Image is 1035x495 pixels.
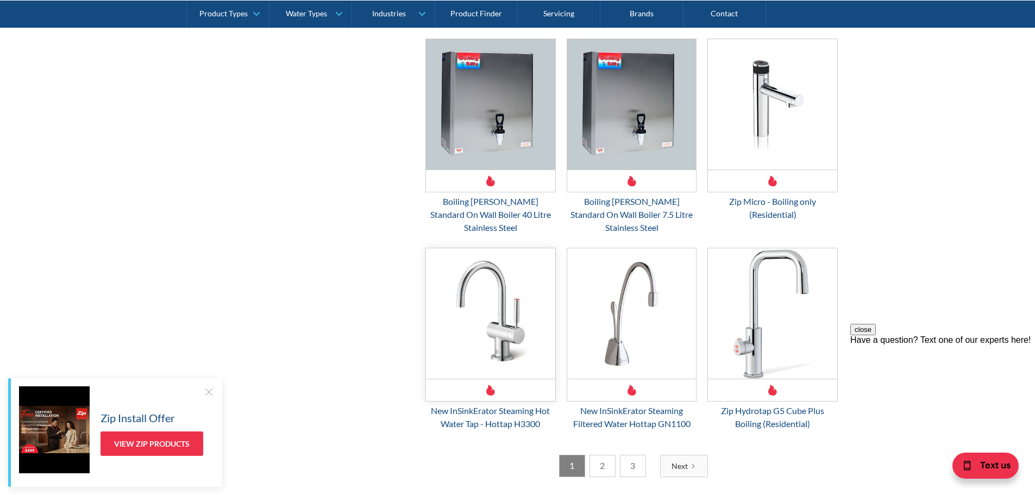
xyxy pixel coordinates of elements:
[589,455,616,477] a: 2
[199,9,248,18] div: Product Types
[567,248,697,430] a: New InSinkErator Steaming Filtered Water Hottap GN1100New InSinkErator Steaming Filtered Water Ho...
[425,404,556,430] div: New InSinkErator Steaming Hot Water Tap - Hottap H3300
[567,195,697,234] div: Boiling [PERSON_NAME] Standard On Wall Boiler 7.5 Litre Stainless Steel
[567,404,697,430] div: New InSinkErator Steaming Filtered Water Hottap GN1100
[567,248,697,379] img: New InSinkErator Steaming Filtered Water Hottap GN1100
[19,386,90,473] img: Zip Install Offer
[850,324,1035,454] iframe: podium webchat widget prompt
[660,455,708,477] a: Next Page
[708,248,837,379] img: Zip Hydrotap G5 Cube Plus Boiling (Residential)
[926,441,1035,495] iframe: podium webchat widget bubble
[372,9,406,18] div: Industries
[286,9,327,18] div: Water Types
[707,39,838,221] a: Zip Micro - Boiling only (Residential)Zip Micro - Boiling only (Residential)
[101,410,175,426] h5: Zip Install Offer
[426,39,555,170] img: Boiling Billy Standard On Wall Boiler 40 Litre Stainless Steel
[567,39,697,170] img: Boiling Billy Standard On Wall Boiler 7.5 Litre Stainless Steel
[425,248,556,430] a: New InSinkErator Steaming Hot Water Tap - Hottap H3300New InSinkErator Steaming Hot Water Tap - H...
[567,39,697,234] a: Boiling Billy Standard On Wall Boiler 7.5 Litre Stainless SteelBoiling [PERSON_NAME] Standard On ...
[620,455,646,477] a: 3
[559,455,585,477] a: 1
[708,39,837,170] img: Zip Micro - Boiling only (Residential)
[707,195,838,221] div: Zip Micro - Boiling only (Residential)
[707,248,838,430] a: Zip Hydrotap G5 Cube Plus Boiling (Residential)Zip Hydrotap G5 Cube Plus Boiling (Residential)
[672,460,688,472] div: Next
[425,39,556,234] a: Boiling Billy Standard On Wall Boiler 40 Litre Stainless SteelBoiling [PERSON_NAME] Standard On W...
[101,431,203,456] a: View Zip Products
[426,248,555,379] img: New InSinkErator Steaming Hot Water Tap - Hottap H3300
[707,404,838,430] div: Zip Hydrotap G5 Cube Plus Boiling (Residential)
[425,195,556,234] div: Boiling [PERSON_NAME] Standard On Wall Boiler 40 Litre Stainless Steel
[425,455,838,477] div: List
